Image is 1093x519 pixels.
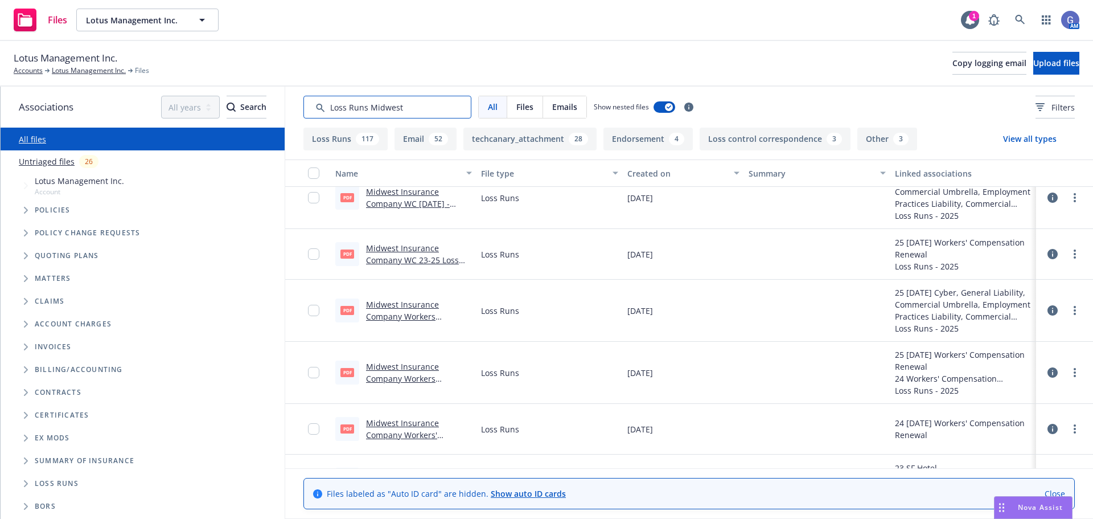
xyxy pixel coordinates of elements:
[340,250,354,258] span: pdf
[603,128,693,150] button: Endorsement
[627,423,653,435] span: [DATE]
[19,134,46,145] a: All files
[303,128,388,150] button: Loss Runs
[14,66,43,76] a: Accounts
[895,462,1032,474] div: 23 SF Hotel
[303,96,471,118] input: Search by keyword...
[1036,96,1075,118] button: Filters
[463,128,597,150] button: techcanary_attachment
[481,305,519,317] span: Loss Runs
[627,167,728,179] div: Created on
[744,160,890,187] button: Summary
[1,173,285,358] div: Tree Example
[700,128,850,150] button: Loss control correspondence
[481,167,605,179] div: File type
[569,133,588,145] div: 28
[995,497,1009,518] div: Drag to move
[356,133,379,145] div: 117
[9,4,72,36] a: Files
[35,321,112,328] span: Account charges
[895,385,1032,397] div: Loss Runs - 2025
[395,128,457,150] button: Email
[35,230,140,236] span: Policy change requests
[669,133,684,145] div: 4
[1033,58,1079,68] span: Upload files
[895,373,1032,385] div: 24 Workers' Compensation
[627,305,653,317] span: [DATE]
[1051,101,1075,113] span: Filters
[552,101,577,113] span: Emails
[895,174,1032,210] div: 25 [DATE] Cyber, General Liability, Commercial Umbrella, Employment Practices Liability, Commerci...
[895,417,1032,441] div: 24 [DATE] Workers' Compensation Renewal
[335,167,459,179] div: Name
[895,287,1032,322] div: 25 [DATE] Cyber, General Liability, Commercial Umbrella, Employment Practices Liability, Commerci...
[35,412,89,419] span: Certificates
[1068,247,1082,261] a: more
[985,128,1075,150] button: View all types
[1068,304,1082,317] a: more
[627,367,653,379] span: [DATE]
[890,160,1036,187] button: Linked associations
[893,133,909,145] div: 3
[331,160,476,187] button: Name
[952,52,1026,75] button: Copy logging email
[308,192,319,203] input: Toggle Row Selected
[35,298,64,305] span: Claims
[35,389,81,396] span: Contracts
[35,252,99,259] span: Quoting plans
[340,424,354,433] span: pdf
[481,192,519,204] span: Loss Runs
[895,349,1032,373] div: 25 [DATE] Workers' Compensation Renewal
[969,11,979,21] div: 1
[627,192,653,204] span: [DATE]
[35,366,123,373] span: Billing/Accounting
[516,101,533,113] span: Files
[627,248,653,260] span: [DATE]
[429,133,448,145] div: 52
[481,367,519,379] span: Loss Runs
[35,187,124,197] span: Account
[86,14,184,26] span: Lotus Management Inc.
[308,167,319,179] input: Select all
[35,344,72,350] span: Invoices
[1018,502,1063,512] span: Nova Assist
[1,358,285,518] div: Folder Tree Example
[340,368,354,377] span: pdf
[52,66,126,76] a: Lotus Management Inc.
[19,100,73,115] span: Associations
[366,299,463,346] a: Midwest Insurance Company Workers Compensation 23-24 Loss Runs – Valued [DATE].pdf
[340,306,354,314] span: pdf
[749,167,873,179] div: Summary
[481,248,519,260] span: Loss Runs
[994,496,1073,519] button: Nova Assist
[476,160,622,187] button: File type
[35,503,56,510] span: BORs
[1009,9,1032,31] a: Search
[14,51,117,66] span: Lotus Management Inc.
[749,468,885,492] span: 2023 Loss Runs [DATE]-[DATE] [PERSON_NAME]
[857,128,917,150] button: Other
[35,435,69,442] span: Ex Mods
[35,175,124,187] span: Lotus Management Inc.
[327,488,566,500] span: Files labeled as "Auto ID card" are hidden.
[895,260,1032,272] div: Loss Runs - 2025
[1045,488,1065,500] a: Close
[308,423,319,435] input: Toggle Row Selected
[952,58,1026,68] span: Copy logging email
[895,210,1032,222] div: Loss Runs - 2025
[366,361,466,420] a: Midwest Insurance Company Workers Compensation [DATE]-[DATE] Loss Runs - Valued [DATE].pdf
[308,305,319,316] input: Toggle Row Selected
[366,243,462,277] a: Midwest Insurance Company WC 23-25 Loss Runs - Valued [DATE].pdf
[366,418,466,476] a: Midwest Insurance Company Workers' Compensation [DATE]-[DATE] Loss Runs - Valued [DATE].pdf
[340,193,354,202] span: pdf
[1036,101,1075,113] span: Filters
[491,488,566,499] a: Show auto ID cards
[488,101,498,113] span: All
[623,160,745,187] button: Created on
[135,66,149,76] span: Files
[35,275,71,282] span: Matters
[19,156,75,167] a: Untriaged files
[1061,11,1079,29] img: photo
[1035,9,1058,31] a: Switch app
[48,15,67,24] span: Files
